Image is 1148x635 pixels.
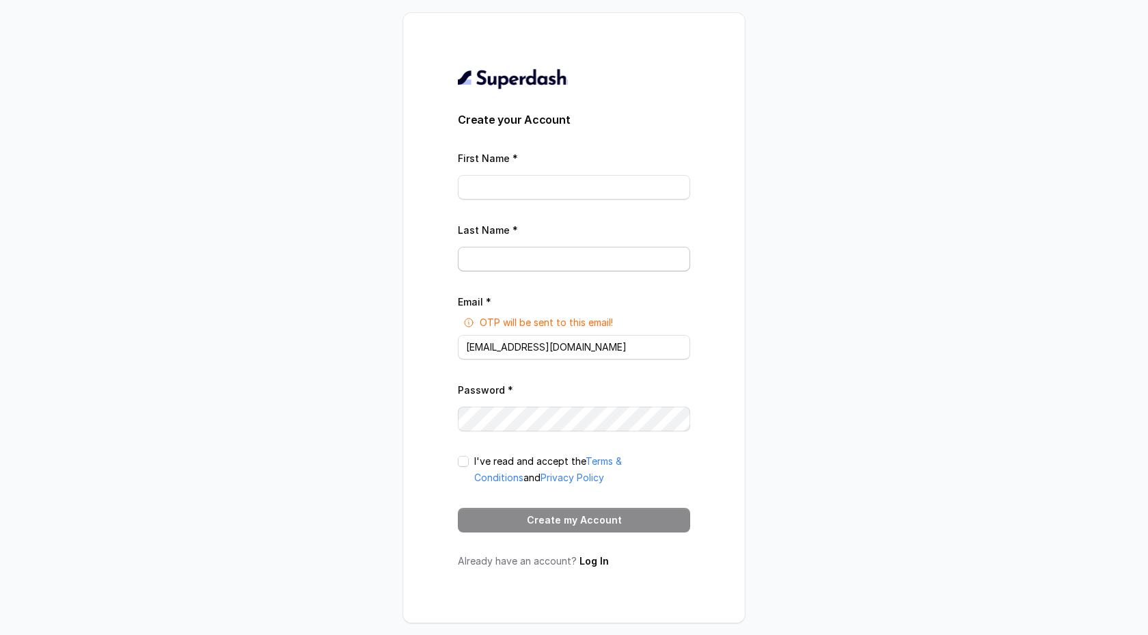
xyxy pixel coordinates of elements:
[458,384,513,396] label: Password *
[579,555,609,567] a: Log In
[458,554,690,568] p: Already have an account?
[474,453,690,486] p: I've read and accept the and
[458,224,518,236] label: Last Name *
[458,296,491,308] label: Email *
[480,316,613,329] p: OTP will be sent to this email!
[458,68,568,90] img: light.svg
[541,472,604,483] a: Privacy Policy
[458,111,690,128] h3: Create your Account
[458,508,690,532] button: Create my Account
[458,152,518,164] label: First Name *
[474,455,622,483] a: Terms & Conditions
[458,335,690,360] input: youremail@example.com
